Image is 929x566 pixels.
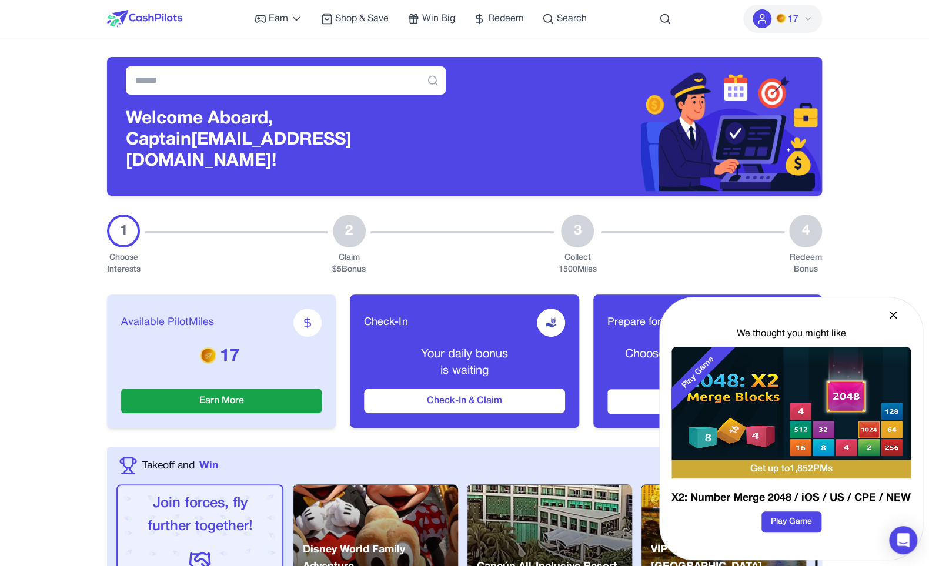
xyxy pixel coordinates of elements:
div: We thought you might like [671,327,911,341]
p: 17 [121,346,322,367]
span: Prepare for Takeoff [607,314,697,331]
button: PMs17 [743,5,822,33]
img: receive-dollar [545,317,557,329]
img: X2: Number Merge 2048 / iOS / US / CPE / NEW [671,347,911,460]
span: Earn [269,12,288,26]
img: CashPilots Logo [107,10,182,28]
span: is waiting [440,366,489,376]
span: Available PilotMiles [121,314,214,331]
a: Takeoff andWin [142,458,218,473]
div: Open Intercom Messenger [889,526,917,554]
div: Get up to 1,852 PMs [671,460,911,478]
div: 2 [333,215,366,247]
div: Play Game [661,336,735,410]
img: Header decoration [464,62,822,191]
div: 3 [561,215,594,247]
div: Redeem Bonus [789,252,822,276]
button: Let's Do It [607,389,808,414]
a: Win Big [407,12,455,26]
a: Shop & Save [321,12,389,26]
button: Check-In & Claim [364,389,564,413]
button: Play Game [761,511,821,532]
div: Choose Interests [107,252,140,276]
p: Choose your interests and earn [607,346,808,363]
span: 17 [788,12,798,26]
div: Claim $ 5 Bonus [332,252,366,276]
a: Search [542,12,586,26]
img: PMs [776,14,786,23]
span: Shop & Save [335,12,389,26]
span: Check-In [364,314,407,331]
span: Redeem [487,12,523,26]
div: Collect 1500 Miles [559,252,597,276]
img: PMs [200,347,216,363]
div: 1 [107,215,140,247]
span: Takeoff and [142,458,195,473]
a: Redeem [473,12,523,26]
button: Earn More [121,389,322,413]
h3: X2: Number Merge 2048 / iOS / US / CPE / NEW [671,490,911,507]
a: Earn [255,12,302,26]
div: 4 [789,215,822,247]
span: Search [556,12,586,26]
span: Win Big [422,12,455,26]
h3: Welcome Aboard, Captain [EMAIL_ADDRESS][DOMAIN_NAME]! [126,109,446,172]
span: Win [199,458,218,473]
p: Join forces, fly further together! [127,493,273,538]
p: Your daily bonus [364,346,564,363]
